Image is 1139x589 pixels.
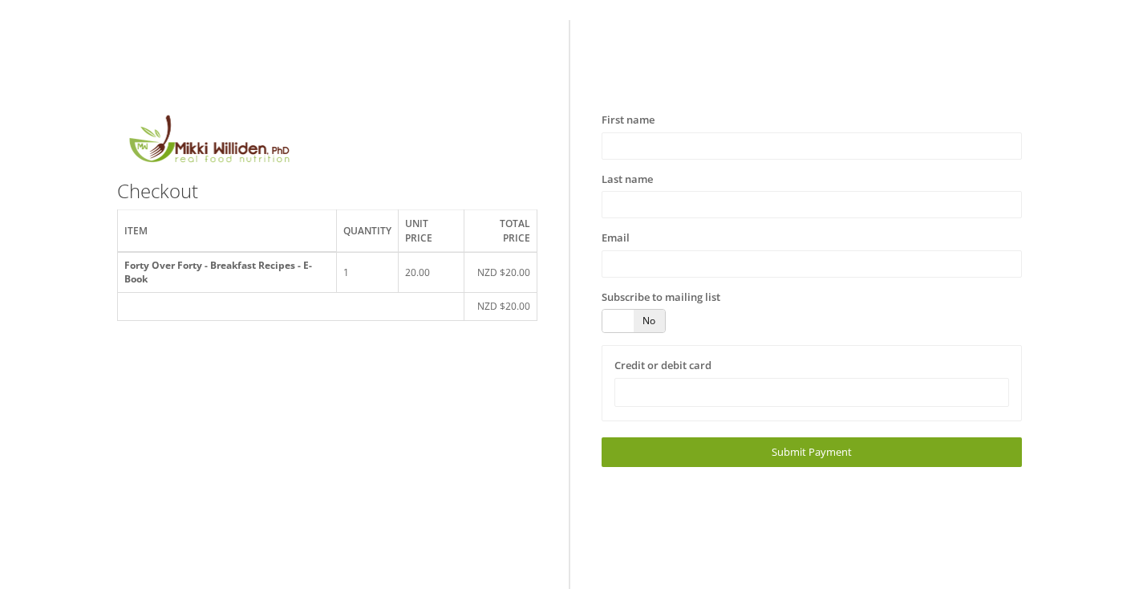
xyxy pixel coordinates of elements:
h3: Checkout [117,181,537,201]
label: Last name [602,172,653,188]
label: First name [602,112,655,128]
label: Credit or debit card [614,358,711,374]
th: Quantity [337,210,399,252]
th: Item [117,210,336,252]
td: 20.00 [399,252,464,293]
span: No [634,310,665,332]
th: Forty Over Forty - Breakfast Recipes - E-Book [117,252,336,293]
a: Submit Payment [602,437,1022,467]
th: Unit price [399,210,464,252]
th: Total price [464,210,537,252]
label: Subscribe to mailing list [602,290,720,306]
label: Email [602,230,630,246]
td: NZD $20.00 [464,293,537,320]
td: NZD $20.00 [464,252,537,293]
td: 1 [337,252,399,293]
iframe: Secure card payment input frame [625,385,999,399]
img: MikkiLogoMain.png [117,112,300,173]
